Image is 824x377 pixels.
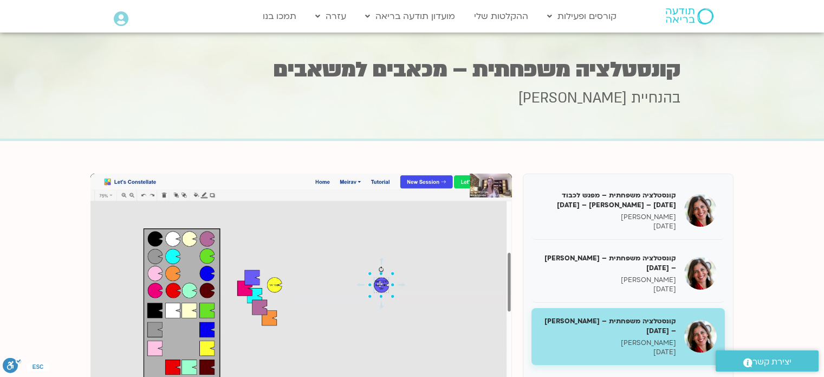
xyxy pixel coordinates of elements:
[518,88,627,108] span: [PERSON_NAME]
[310,6,352,27] a: עזרה
[684,320,717,353] img: קונסטלציה משפחתית – מירב שרייבר – 13/05/25
[257,6,302,27] a: תמכו בנו
[684,257,717,290] img: קונסטלציה משפחתית – מירב שרייבר – 06/05/25
[144,59,680,80] h1: קונסטלציה משפחתית – מכאבים למשאבים
[666,8,713,24] img: תודעה בריאה
[716,350,819,372] a: יצירת קשר
[540,213,676,222] p: [PERSON_NAME]
[540,285,676,294] p: [DATE]
[542,6,622,27] a: קורסים ופעילות
[752,355,791,369] span: יצירת קשר
[469,6,534,27] a: ההקלטות שלי
[540,222,676,231] p: [DATE]
[540,338,676,348] p: [PERSON_NAME]
[631,88,680,108] span: בהנחיית
[540,276,676,285] p: [PERSON_NAME]
[360,6,460,27] a: מועדון תודעה בריאה
[540,348,676,357] p: [DATE]
[540,190,676,210] h5: קונסטלציה משפחתית – מפגש לכבוד [DATE] – [PERSON_NAME] – [DATE]
[540,316,676,336] h5: קונסטלציה משפחתית – [PERSON_NAME] – [DATE]
[684,194,717,227] img: קונסטלציה משפחתית – מפגש לכבוד יום הזיכרון לשואה ולגבורה – מירב שרייבר – 22/04/25
[540,253,676,273] h5: קונסטלציה משפחתית – [PERSON_NAME] – [DATE]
